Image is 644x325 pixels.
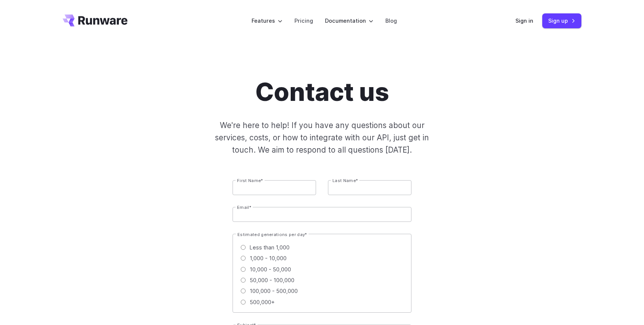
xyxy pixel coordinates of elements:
[332,178,356,183] span: Last Name
[294,16,313,25] a: Pricing
[252,16,282,25] label: Features
[241,278,246,283] input: 50,000 - 100,000
[241,300,246,305] input: 500,000+
[237,205,249,210] span: Email
[250,298,275,306] span: 500,000+
[385,16,397,25] a: Blog
[250,254,287,262] span: 1,000 - 10,000
[250,287,298,295] span: 100,000 - 500,000
[63,15,127,26] a: Go to /
[542,13,581,28] a: Sign up
[250,276,294,284] span: 50,000 - 100,000
[241,267,246,272] input: 10,000 - 50,000
[515,16,533,25] a: Sign in
[250,265,291,274] span: 10,000 - 50,000
[255,77,389,107] h1: Contact us
[203,119,441,156] p: We're here to help! If you have any questions about our services, costs, or how to integrate with...
[250,243,290,252] span: Less than 1,000
[241,289,246,293] input: 100,000 - 500,000
[237,178,261,183] span: First Name
[241,245,246,250] input: Less than 1,000
[325,16,373,25] label: Documentation
[241,256,246,261] input: 1,000 - 10,000
[237,232,305,237] span: Estimated generations per day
